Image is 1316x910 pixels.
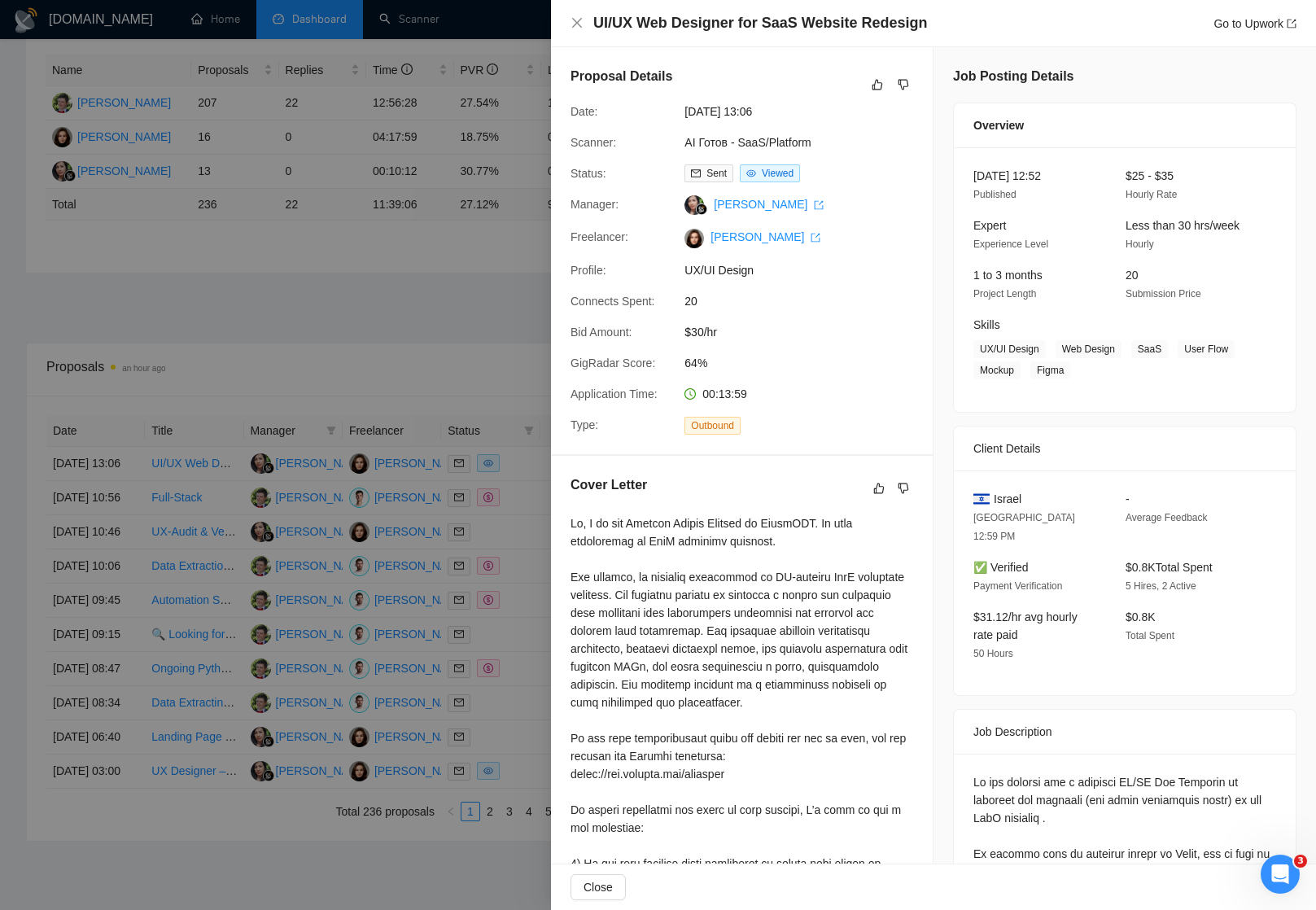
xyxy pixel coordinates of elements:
[1126,189,1177,200] span: Hourly Rate
[973,238,1048,250] span: Experience Level
[894,75,913,94] button: dislike
[1126,492,1130,505] span: -
[1030,361,1070,379] span: Figma
[684,261,929,279] span: UX/UI Design
[1126,269,1139,282] span: 20
[571,475,647,495] h5: Cover Letter
[593,13,927,33] h4: UI/UX Web Designer for SaaS Website Redesign
[1126,561,1213,574] span: $0.8K Total Spent
[571,387,658,400] span: Application Time:
[702,387,747,400] span: 00:13:59
[691,168,701,178] span: mail
[898,78,909,91] span: dislike
[571,295,655,308] span: Connects Spent:
[1178,340,1235,358] span: User Flow
[684,354,929,372] span: 64%
[872,78,883,91] span: like
[973,490,990,508] img: 🇮🇱
[714,198,824,211] a: [PERSON_NAME] export
[973,116,1024,134] span: Overview
[696,203,707,215] img: gigradar-bm.png
[973,318,1000,331] span: Skills
[684,323,929,341] span: $30/hr
[973,189,1017,200] span: Published
[1126,288,1201,300] span: Submission Price
[1126,219,1239,232] span: Less than 30 hrs/week
[1126,580,1196,592] span: 5 Hires, 2 Active
[571,136,616,149] span: Scanner:
[973,427,1276,470] div: Client Details
[814,200,824,210] span: export
[1126,610,1156,623] span: $0.8K
[1056,340,1121,358] span: Web Design
[869,479,889,498] button: like
[706,168,727,179] span: Sent
[571,16,584,30] button: Close
[684,229,704,248] img: c1l1nZvI3UIHgAuA_ldIjSi35WZBbPZNSxyV7wKh4LZ1WYG9-HKSRh2ZAad11oOfJm
[1294,855,1307,868] span: 3
[571,357,655,370] span: GigRadar Score:
[1213,17,1296,30] a: Go to Upworkexport
[684,292,929,310] span: 20
[953,67,1073,86] h5: Job Posting Details
[894,479,913,498] button: dislike
[710,230,820,243] a: [PERSON_NAME] export
[973,269,1043,282] span: 1 to 3 months
[684,417,741,435] span: Outbound
[684,103,929,120] span: [DATE] 13:06
[762,168,794,179] span: Viewed
[973,169,1041,182] span: [DATE] 12:52
[571,326,632,339] span: Bid Amount:
[571,230,628,243] span: Freelancer:
[1261,855,1300,894] iframe: Intercom live chat
[1131,340,1168,358] span: SaaS
[973,219,1006,232] span: Expert
[571,874,626,900] button: Close
[1126,169,1174,182] span: $25 - $35
[898,482,909,495] span: dislike
[973,580,1062,592] span: Payment Verification
[973,512,1075,542] span: [GEOGRAPHIC_DATA] 12:59 PM
[584,878,613,896] span: Close
[973,648,1013,659] span: 50 Hours
[684,136,811,149] a: AI Готов - SaaS/Platform
[1126,630,1174,641] span: Total Spent
[868,75,887,94] button: like
[571,167,606,180] span: Status:
[1126,512,1208,523] span: Average Feedback
[1287,19,1296,28] span: export
[973,610,1078,641] span: $31.12/hr avg hourly rate paid
[973,340,1046,358] span: UX/UI Design
[571,67,672,86] h5: Proposal Details
[571,198,619,211] span: Manager:
[571,16,584,29] span: close
[571,264,606,277] span: Profile:
[973,561,1029,574] span: ✅ Verified
[1126,238,1154,250] span: Hourly
[973,710,1276,754] div: Job Description
[973,288,1036,300] span: Project Length
[571,105,597,118] span: Date:
[571,418,598,431] span: Type:
[994,490,1021,508] span: Israel
[973,361,1021,379] span: Mockup
[746,168,756,178] span: eye
[873,482,885,495] span: like
[811,233,820,243] span: export
[684,388,696,400] span: clock-circle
